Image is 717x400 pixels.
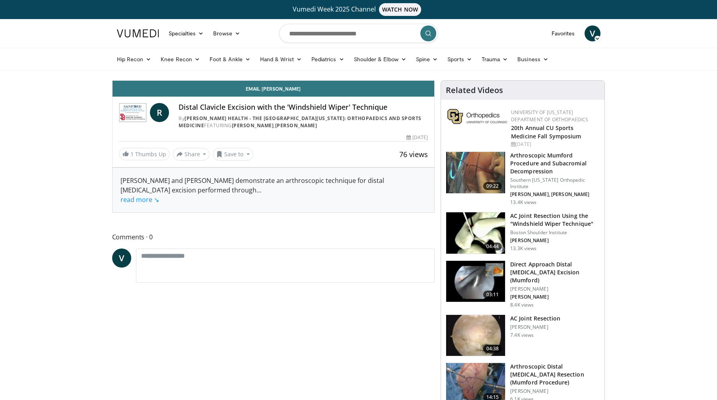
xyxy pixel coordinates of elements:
[446,315,600,357] a: 04:38 AC Joint Resection [PERSON_NAME] 7.4K views
[513,51,553,67] a: Business
[307,51,349,67] a: Pediatrics
[510,363,600,386] h3: Arthroscopic Distal [MEDICAL_DATA] Resection (Mumford Procedure)
[406,134,428,141] div: [DATE]
[483,243,502,250] span: 04:44
[510,332,534,338] p: 7.4K views
[510,177,600,190] p: Southern [US_STATE] Orthopedic Institute
[232,122,274,129] a: [PERSON_NAME]
[483,291,502,299] span: 03:11
[164,25,209,41] a: Specialties
[208,25,245,41] a: Browse
[447,109,507,124] img: 355603a8-37da-49b6-856f-e00d7e9307d3.png.150x105_q85_autocrop_double_scale_upscale_version-0.2.png
[446,212,600,254] a: 04:44 AC Joint Resection Using the "Windshield Wiper Technique" Boston Shoulder Institute [PERSON...
[179,103,428,112] h4: Distal Clavicle Excision with the 'Windshield Wiper' Technique
[120,186,261,204] span: ...
[443,51,477,67] a: Sports
[349,51,411,67] a: Shoulder & Elbow
[213,148,253,161] button: Save to
[585,25,600,41] a: V
[130,150,134,158] span: 1
[510,212,600,228] h3: AC Joint Resection Using the "Windshield Wiper Technique"
[510,191,600,198] p: [PERSON_NAME], [PERSON_NAME]
[510,199,536,206] p: 13.4K views
[379,3,421,16] span: WATCH NOW
[179,115,428,129] div: By FEATURING ,
[205,51,255,67] a: Foot & Ankle
[511,141,598,148] div: [DATE]
[483,182,502,190] span: 09:22
[446,151,600,206] a: 09:22 Arthroscopic Mumford Procedure and Subacromial Decompression Southern [US_STATE] Orthopedic...
[119,103,147,122] img: Sanford Health - The University of South Dakota School of Medicine: Orthopaedics and Sports Medicine
[446,152,505,193] img: Mumford_100010853_2.jpg.150x105_q85_crop-smart_upscale.jpg
[446,315,505,356] img: 38873_0000_3.png.150x105_q85_crop-smart_upscale.jpg
[156,51,205,67] a: Knee Recon
[120,176,427,204] div: [PERSON_NAME] and [PERSON_NAME] demonstrate an arthroscopic technique for distal [MEDICAL_DATA] e...
[510,324,560,330] p: [PERSON_NAME]
[446,261,505,302] img: MGngRNnbuHoiqTJH4xMDoxOjBrO-I4W8.150x105_q85_crop-smart_upscale.jpg
[510,315,560,322] h3: AC Joint Resection
[446,260,600,308] a: 03:11 Direct Approach Distal [MEDICAL_DATA] Excision (Mumford) [PERSON_NAME] [PERSON_NAME] 8.4K v...
[179,115,422,129] a: [PERSON_NAME] Health - The [GEOGRAPHIC_DATA][US_STATE]: Orthopaedics and Sports Medicine
[477,51,513,67] a: Trauma
[510,294,600,300] p: [PERSON_NAME]
[510,151,600,175] h3: Arthroscopic Mumford Procedure and Subacromial Decompression
[511,109,588,123] a: University of [US_STATE] Department of Orthopaedics
[399,150,428,159] span: 76 views
[255,51,307,67] a: Hand & Wrist
[510,286,600,292] p: [PERSON_NAME]
[118,3,599,16] a: Vumedi Week 2025 ChannelWATCH NOW
[411,51,443,67] a: Spine
[119,148,170,160] a: 1 Thumbs Up
[275,122,317,129] a: [PERSON_NAME]
[173,148,210,161] button: Share
[483,345,502,353] span: 04:38
[510,229,600,236] p: Boston Shoulder Institute
[510,260,600,284] h3: Direct Approach Distal [MEDICAL_DATA] Excision (Mumford)
[446,212,505,254] img: 1163775_3.png.150x105_q85_crop-smart_upscale.jpg
[446,85,503,95] h4: Related Videos
[279,24,438,43] input: Search topics, interventions
[510,302,534,308] p: 8.4K views
[120,195,159,204] a: read more ↘
[510,245,536,252] p: 13.3K views
[510,388,600,394] p: [PERSON_NAME]
[150,103,169,122] a: R
[112,51,156,67] a: Hip Recon
[112,232,435,242] span: Comments 0
[117,29,159,37] img: VuMedi Logo
[113,81,435,97] a: Email [PERSON_NAME]
[112,249,131,268] a: V
[511,124,581,140] a: 20th Annual CU Sports Medicine Fall Symposium
[510,237,600,244] p: [PERSON_NAME]
[547,25,580,41] a: Favorites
